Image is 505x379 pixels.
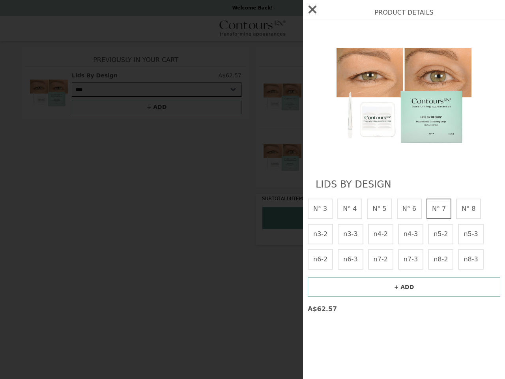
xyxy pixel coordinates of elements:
[308,278,500,296] button: + ADD
[398,249,423,270] button: n7-3
[368,249,393,270] button: n7-2
[428,224,453,244] button: n5-2
[338,249,363,270] button: n6-3
[332,27,476,162] img: N° 7
[458,249,483,270] button: n8-3
[368,224,393,244] button: n4-2
[367,199,392,219] button: N° 5
[428,249,453,270] button: n8-2
[337,199,362,219] button: N° 4
[397,199,422,219] button: N° 6
[398,224,423,244] button: n4-3
[308,224,333,244] button: n3-2
[426,199,451,219] button: N° 7
[456,199,481,219] button: N° 8
[458,224,483,244] button: n5-3
[316,178,492,191] h2: Lids By Design
[338,224,363,244] button: n3-3
[308,304,500,314] p: A$62.57
[308,249,333,270] button: n6-2
[308,199,333,219] button: N° 3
